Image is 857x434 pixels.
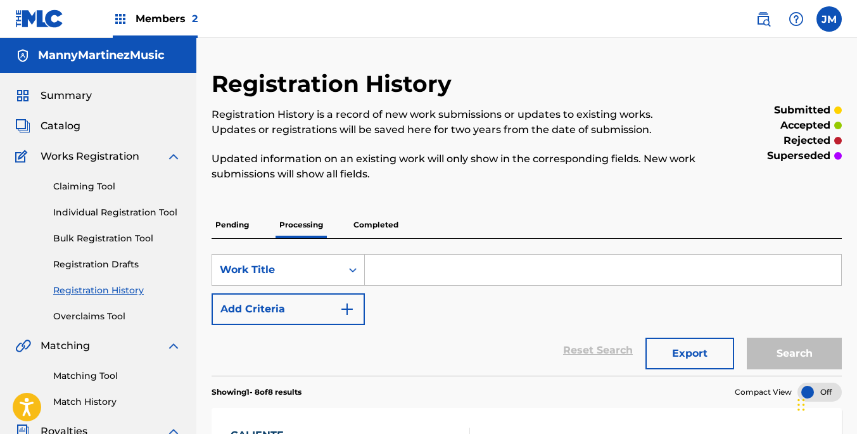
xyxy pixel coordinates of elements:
[15,149,32,164] img: Works Registration
[220,262,334,278] div: Work Title
[53,258,181,271] a: Registration Drafts
[53,395,181,409] a: Match History
[53,232,181,245] a: Bulk Registration Tool
[780,118,830,133] p: accepted
[192,13,198,25] span: 2
[53,310,181,323] a: Overclaims Tool
[350,212,402,238] p: Completed
[15,88,30,103] img: Summary
[15,338,31,354] img: Matching
[53,369,181,383] a: Matching Tool
[113,11,128,27] img: Top Rightsholders
[38,48,165,63] h5: MannyMartinezMusic
[751,6,776,32] a: Public Search
[212,70,458,98] h2: Registration History
[41,118,80,134] span: Catalog
[136,11,198,26] span: Members
[41,149,139,164] span: Works Registration
[212,254,842,376] form: Search Form
[735,386,792,398] span: Compact View
[212,386,302,398] p: Showing 1 - 8 of 8 results
[41,88,92,103] span: Summary
[212,212,253,238] p: Pending
[794,373,857,434] iframe: Chat Widget
[15,88,92,103] a: SummarySummary
[53,180,181,193] a: Claiming Tool
[212,107,697,137] p: Registration History is a record of new work submissions or updates to existing works. Updates or...
[784,133,830,148] p: rejected
[212,151,697,182] p: Updated information on an existing work will only show in the corresponding fields. New work subm...
[41,338,90,354] span: Matching
[53,206,181,219] a: Individual Registration Tool
[166,338,181,354] img: expand
[816,6,842,32] div: User Menu
[797,386,805,424] div: Drag
[784,6,809,32] div: Help
[822,265,857,367] iframe: Resource Center
[276,212,327,238] p: Processing
[15,10,64,28] img: MLC Logo
[15,48,30,63] img: Accounts
[53,284,181,297] a: Registration History
[15,118,80,134] a: CatalogCatalog
[340,302,355,317] img: 9d2ae6d4665cec9f34b9.svg
[789,11,804,27] img: help
[212,293,365,325] button: Add Criteria
[645,338,734,369] button: Export
[756,11,771,27] img: search
[166,149,181,164] img: expand
[767,148,830,163] p: superseded
[15,118,30,134] img: Catalog
[774,103,830,118] p: submitted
